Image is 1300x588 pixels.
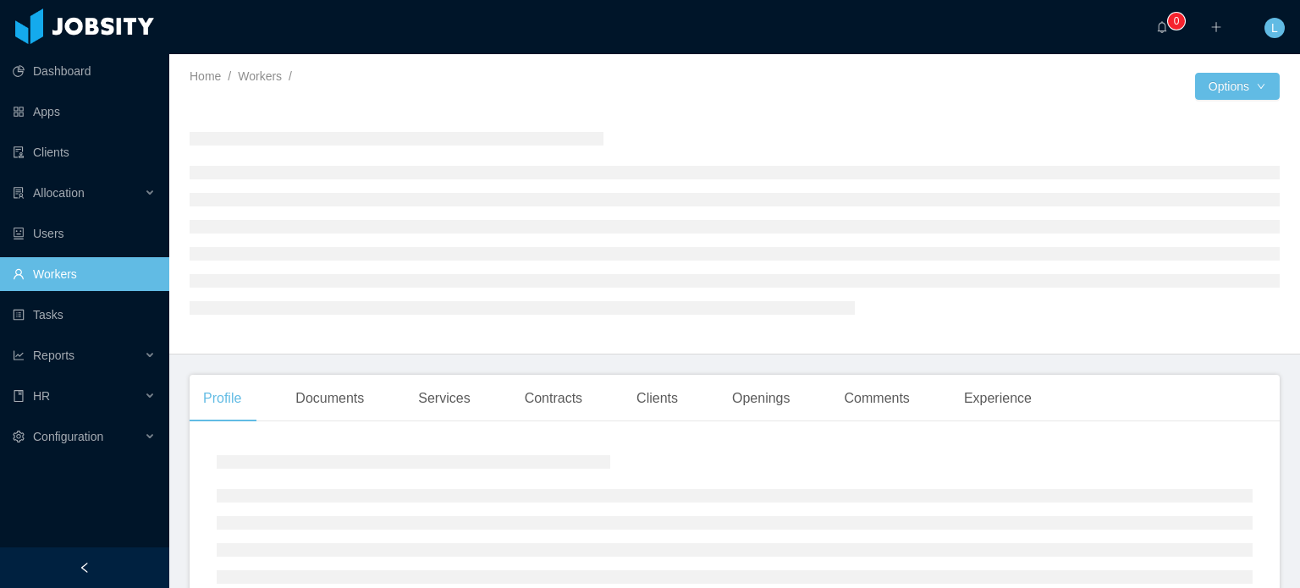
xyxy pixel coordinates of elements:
a: icon: appstoreApps [13,95,156,129]
span: Reports [33,349,74,362]
div: Documents [282,375,377,422]
button: Optionsicon: down [1195,73,1280,100]
a: icon: auditClients [13,135,156,169]
div: Services [405,375,483,422]
a: Workers [238,69,282,83]
a: Home [190,69,221,83]
i: icon: plus [1210,21,1222,33]
i: icon: book [13,390,25,402]
span: / [228,69,231,83]
div: Clients [623,375,691,422]
div: Openings [719,375,804,422]
div: Profile [190,375,255,422]
div: Contracts [511,375,596,422]
span: Configuration [33,430,103,443]
i: icon: bell [1156,21,1168,33]
div: Comments [831,375,923,422]
sup: 0 [1168,13,1185,30]
i: icon: solution [13,187,25,199]
a: icon: robotUsers [13,217,156,250]
span: HR [33,389,50,403]
div: Experience [950,375,1045,422]
i: icon: setting [13,431,25,442]
a: icon: pie-chartDashboard [13,54,156,88]
span: Allocation [33,186,85,200]
span: / [289,69,292,83]
a: icon: profileTasks [13,298,156,332]
i: icon: line-chart [13,349,25,361]
a: icon: userWorkers [13,257,156,291]
span: L [1271,18,1278,38]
